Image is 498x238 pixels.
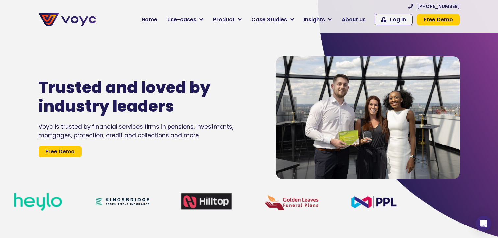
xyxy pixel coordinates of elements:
[39,78,237,116] h1: Trusted and loved by industry leaders
[213,16,235,24] span: Product
[39,122,256,140] div: Voyc is trusted by financial services firms in pensions, investments, mortgages, protection, cred...
[137,13,162,26] a: Home
[162,13,208,26] a: Use-cases
[390,17,406,22] span: Log In
[304,16,325,24] span: Insights
[208,13,247,26] a: Product
[247,13,299,26] a: Case Studies
[45,149,75,154] span: Free Demo
[408,4,460,9] a: [PHONE_NUMBER]
[424,17,453,22] span: Free Demo
[299,13,337,26] a: Insights
[476,216,491,231] div: Open Intercom Messenger
[337,13,371,26] a: About us
[375,14,413,25] a: Log In
[251,16,287,24] span: Case Studies
[39,13,96,26] img: voyc-full-logo
[417,14,460,25] a: Free Demo
[342,16,366,24] span: About us
[417,4,460,9] span: [PHONE_NUMBER]
[167,16,196,24] span: Use-cases
[39,146,82,157] a: Free Demo
[142,16,157,24] span: Home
